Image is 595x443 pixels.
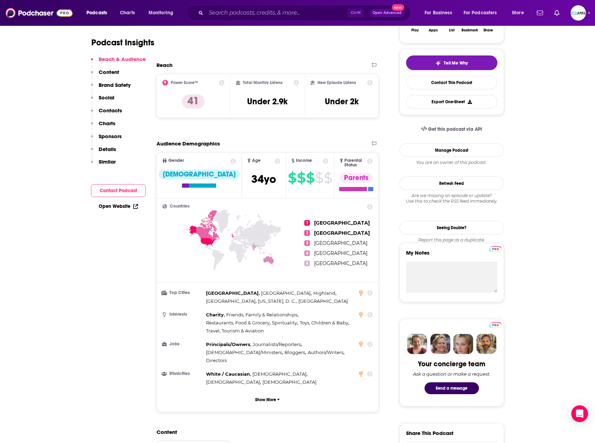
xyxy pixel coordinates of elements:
[461,28,478,32] div: Bookmark
[571,5,586,21] button: Show profile menu
[170,204,190,209] span: Countries
[206,348,283,356] span: ,
[206,298,255,304] span: [GEOGRAPHIC_DATA]
[99,120,115,127] p: Charts
[297,172,305,183] span: $
[428,126,482,132] span: Get this podcast via API
[247,96,288,107] h3: Under 2.9k
[162,371,203,376] h3: Ethnicities
[6,6,73,20] img: Podchaser - Follow, Share and Rate Podcasts
[162,312,203,317] h3: Interests
[206,7,348,18] input: Search podcasts, credits, & more...
[120,8,135,18] span: Charts
[425,382,479,394] button: Send a message
[162,393,373,406] button: Show More
[314,230,370,236] span: [GEOGRAPHIC_DATA]
[284,350,305,355] span: Bloggers
[99,158,116,165] p: Similar
[313,290,335,296] span: Highland
[159,170,240,179] div: [DEMOGRAPHIC_DATA]
[206,340,251,348] span: ,
[298,298,348,304] span: [GEOGRAPHIC_DATA]
[272,320,297,325] span: Spirituality
[512,8,524,18] span: More
[288,172,296,183] span: $
[489,246,502,252] img: Podchaser Pro
[418,360,485,368] div: Your concierge team
[193,5,417,21] div: Search podcasts, credits, & more...
[157,429,373,435] h2: Content
[308,350,343,355] span: Authors/Writers
[399,177,504,190] button: Refresh Feed
[435,60,441,66] img: tell me why sparkle
[253,340,302,348] span: ,
[206,341,250,347] span: Principals/Owners
[411,28,419,32] div: Play
[296,158,312,163] span: Income
[304,240,310,246] span: 3
[430,334,450,354] img: Barbara Profile
[399,237,504,243] div: Report this page as a duplicate.
[99,203,138,209] a: Open Website
[261,289,312,297] span: ,
[406,249,497,262] label: My Notes
[206,370,251,378] span: ,
[406,95,497,108] button: Export One-Sheet
[157,140,220,147] h2: Audience Demographics
[324,172,332,183] span: $
[91,107,122,120] button: Contacts
[420,7,461,18] button: open menu
[255,397,276,402] p: Show More
[251,172,276,186] span: 34 yo
[157,62,173,68] h2: Reach
[206,320,269,325] span: Restaurants, Food & Grocery
[534,7,546,19] a: Show notifications dropdown
[314,250,367,256] span: [GEOGRAPHIC_DATA]
[476,334,496,354] img: Jon Profile
[571,5,586,21] img: User Profile
[392,4,404,11] span: New
[444,60,468,66] span: Tell Me Why
[82,7,116,18] button: open menu
[261,290,311,296] span: [GEOGRAPHIC_DATA]
[91,69,119,82] button: Content
[489,321,502,328] a: Pro website
[314,240,367,246] span: [GEOGRAPHIC_DATA]
[206,350,282,355] span: [DEMOGRAPHIC_DATA]/Ministers
[314,260,367,266] span: [GEOGRAPHIC_DATA]
[91,133,122,146] button: Sponsors
[325,96,359,107] h3: Under 2k
[425,8,452,18] span: For Business
[489,322,502,328] img: Podchaser Pro
[91,184,146,197] button: Contact Podcast
[182,95,205,108] p: 41
[91,56,146,69] button: Reach & Audience
[306,172,314,183] span: $
[406,430,453,436] h3: Share This Podcast
[99,107,122,114] p: Contacts
[315,172,323,183] span: $
[99,56,146,62] p: Reach & Audience
[318,80,356,85] h2: New Episode Listens
[399,143,504,157] a: Manage Podcast
[243,80,282,85] h2: Total Monthly Listens
[304,220,310,226] span: 1
[507,7,533,18] button: open menu
[284,348,306,356] span: ,
[464,8,497,18] span: For Podcasters
[91,120,115,133] button: Charts
[459,7,507,18] button: open menu
[144,7,182,18] button: open menu
[407,334,427,354] img: Sydney Profile
[206,378,261,386] span: ,
[304,230,310,236] span: 2
[373,11,402,15] span: Open Advanced
[272,319,298,327] span: ,
[413,371,490,377] div: Ask a question or make a request.
[262,379,316,385] span: [DEMOGRAPHIC_DATA]
[162,291,203,295] h3: Top Cities
[91,158,116,171] button: Similar
[91,82,131,95] button: Brand Safety
[453,334,473,354] img: Jules Profile
[99,146,116,152] p: Details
